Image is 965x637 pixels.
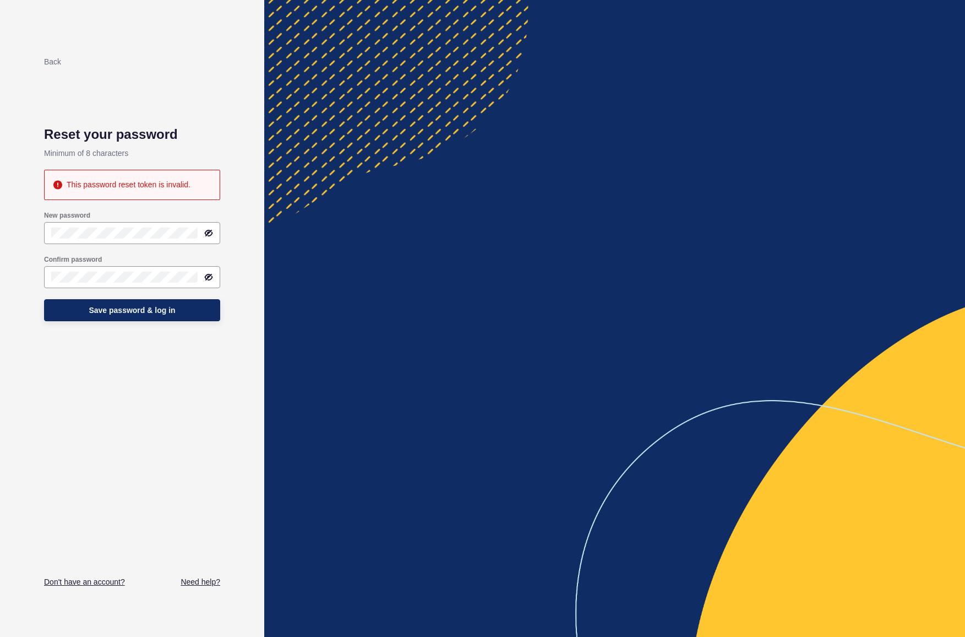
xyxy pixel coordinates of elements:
[89,305,175,316] span: Save password & log in
[44,576,125,587] a: Don't have an account?
[44,127,220,142] h1: Reset your password
[44,255,102,264] label: Confirm password
[44,142,220,164] p: Minimum of 8 characters
[44,299,220,321] button: Save password & log in
[67,179,190,191] div: This password reset token is invalid.
[44,211,90,220] label: New password
[181,576,220,587] a: Need help?
[44,57,61,66] a: Back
